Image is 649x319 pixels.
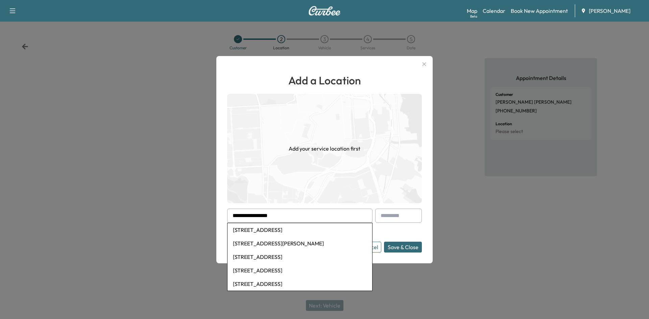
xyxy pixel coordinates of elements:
[589,7,630,15] span: [PERSON_NAME]
[227,94,422,203] img: empty-map-CL6vilOE.png
[467,7,477,15] a: MapBeta
[227,277,372,291] li: [STREET_ADDRESS]
[227,264,372,277] li: [STREET_ADDRESS]
[227,223,372,237] li: [STREET_ADDRESS]
[483,7,505,15] a: Calendar
[511,7,568,15] a: Book New Appointment
[308,6,341,16] img: Curbee Logo
[227,250,372,264] li: [STREET_ADDRESS]
[384,242,422,252] button: Save & Close
[289,144,360,153] h1: Add your service location first
[227,72,422,88] h1: Add a Location
[470,14,477,19] div: Beta
[227,237,372,250] li: [STREET_ADDRESS][PERSON_NAME]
